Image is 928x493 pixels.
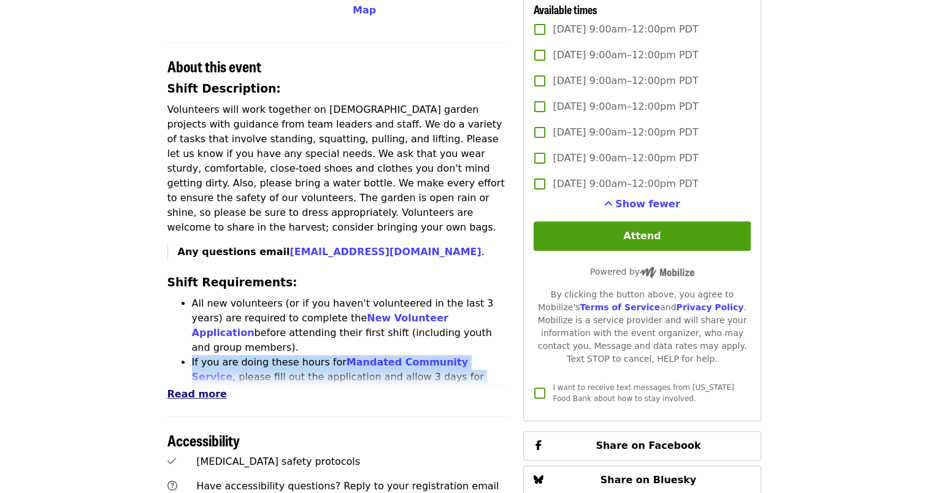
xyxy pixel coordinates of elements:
[553,125,698,140] span: [DATE] 9:00am–12:00pm PDT
[178,245,509,259] p: .
[167,102,509,235] p: Volunteers will work together on [DEMOGRAPHIC_DATA] garden projects with guidance from team leade...
[196,454,508,469] div: [MEDICAL_DATA] safety protocols
[192,312,448,338] a: New Volunteer Application
[167,456,176,467] i: check icon
[640,267,694,278] img: Powered by Mobilize
[590,267,694,277] span: Powered by
[553,48,698,63] span: [DATE] 9:00am–12:00pm PDT
[553,383,734,403] span: I want to receive text messages from [US_STATE] Food Bank about how to stay involved.
[167,276,297,289] strong: Shift Requirements:
[167,55,261,77] span: About this event
[553,22,698,37] span: [DATE] 9:00am–12:00pm PDT
[553,99,698,114] span: [DATE] 9:00am–12:00pm PDT
[167,429,240,451] span: Accessibility
[192,296,509,355] li: All new volunteers (or if you haven't volunteered in the last 3 years) are required to complete t...
[534,1,597,17] span: Available times
[167,387,227,402] button: Read more
[290,246,481,258] a: [EMAIL_ADDRESS][DOMAIN_NAME]
[167,480,177,492] i: question-circle icon
[604,197,680,212] button: See more timeslots
[353,3,376,18] button: Map
[167,82,281,95] strong: Shift Description:
[353,4,376,16] span: Map
[534,221,750,251] button: Attend
[553,177,698,191] span: [DATE] 9:00am–12:00pm PDT
[553,74,698,88] span: [DATE] 9:00am–12:00pm PDT
[192,355,509,414] li: If you are doing these hours for , please fill out the application and allow 3 days for approval....
[615,198,680,210] span: Show fewer
[553,151,698,166] span: [DATE] 9:00am–12:00pm PDT
[596,440,700,451] span: Share on Facebook
[178,246,481,258] strong: Any questions email
[600,474,697,486] span: Share on Bluesky
[580,302,660,312] a: Terms of Service
[676,302,743,312] a: Privacy Policy
[523,431,761,461] button: Share on Facebook
[167,388,227,400] span: Read more
[534,288,750,365] div: By clicking the button above, you agree to Mobilize's and . Mobilize is a service provider and wi...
